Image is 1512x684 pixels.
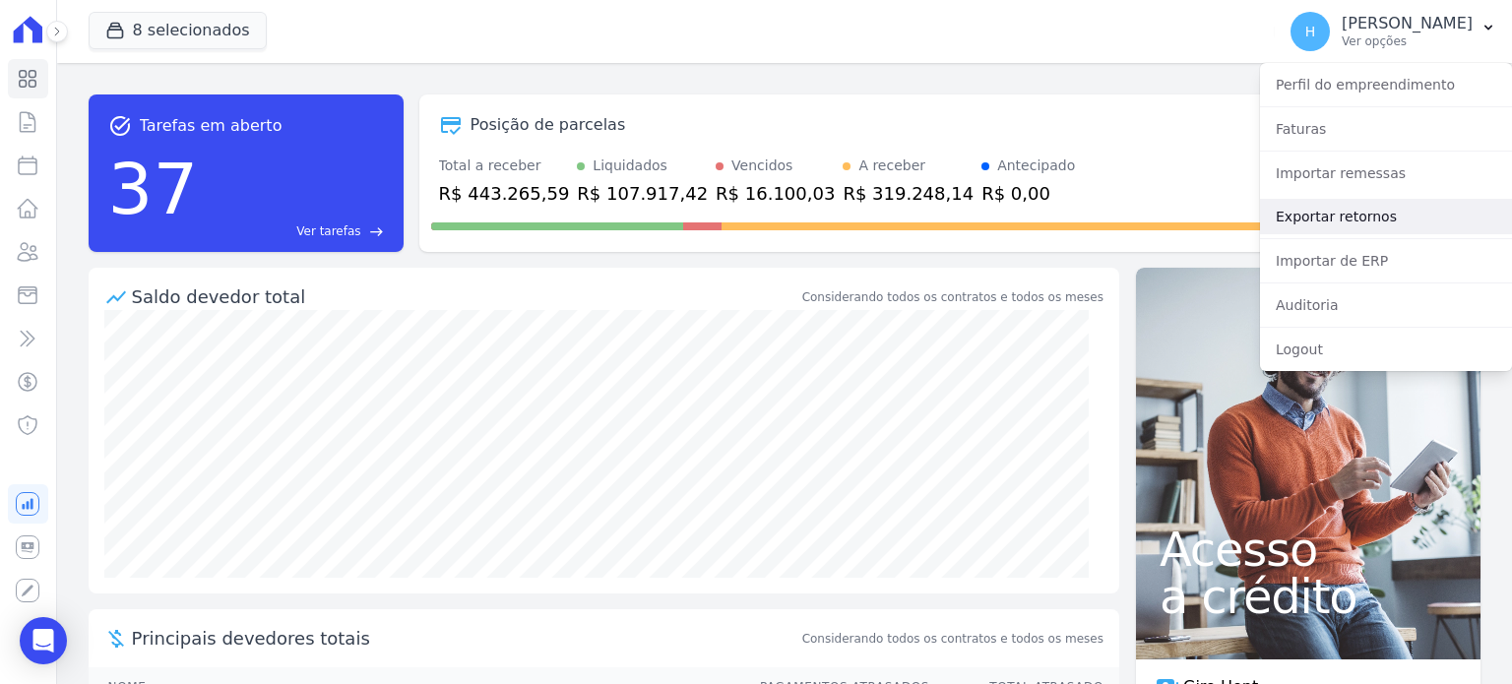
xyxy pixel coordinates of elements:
[716,180,835,207] div: R$ 16.100,03
[1260,67,1512,102] a: Perfil do empreendimento
[89,12,267,49] button: 8 selecionados
[132,283,798,310] div: Saldo devedor total
[1275,4,1512,59] button: H [PERSON_NAME] Ver opções
[1260,111,1512,147] a: Faturas
[439,180,570,207] div: R$ 443.265,59
[108,138,199,240] div: 37
[1260,332,1512,367] a: Logout
[593,155,667,176] div: Liquidados
[1160,526,1457,573] span: Acesso
[132,625,798,652] span: Principais devedores totais
[206,222,383,240] a: Ver tarefas east
[1260,155,1512,191] a: Importar remessas
[369,224,384,239] span: east
[20,617,67,664] div: Open Intercom Messenger
[843,180,974,207] div: R$ 319.248,14
[140,114,283,138] span: Tarefas em aberto
[439,155,570,176] div: Total a receber
[997,155,1075,176] div: Antecipado
[1342,14,1473,33] p: [PERSON_NAME]
[1260,199,1512,234] a: Exportar retornos
[802,288,1103,306] div: Considerando todos os contratos e todos os meses
[858,155,925,176] div: A receber
[802,630,1103,648] span: Considerando todos os contratos e todos os meses
[577,180,708,207] div: R$ 107.917,42
[471,113,626,137] div: Posição de parcelas
[296,222,360,240] span: Ver tarefas
[1160,573,1457,620] span: a crédito
[731,155,792,176] div: Vencidos
[108,114,132,138] span: task_alt
[1260,243,1512,279] a: Importar de ERP
[1342,33,1473,49] p: Ver opções
[1305,25,1316,38] span: H
[1260,287,1512,323] a: Auditoria
[981,180,1075,207] div: R$ 0,00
